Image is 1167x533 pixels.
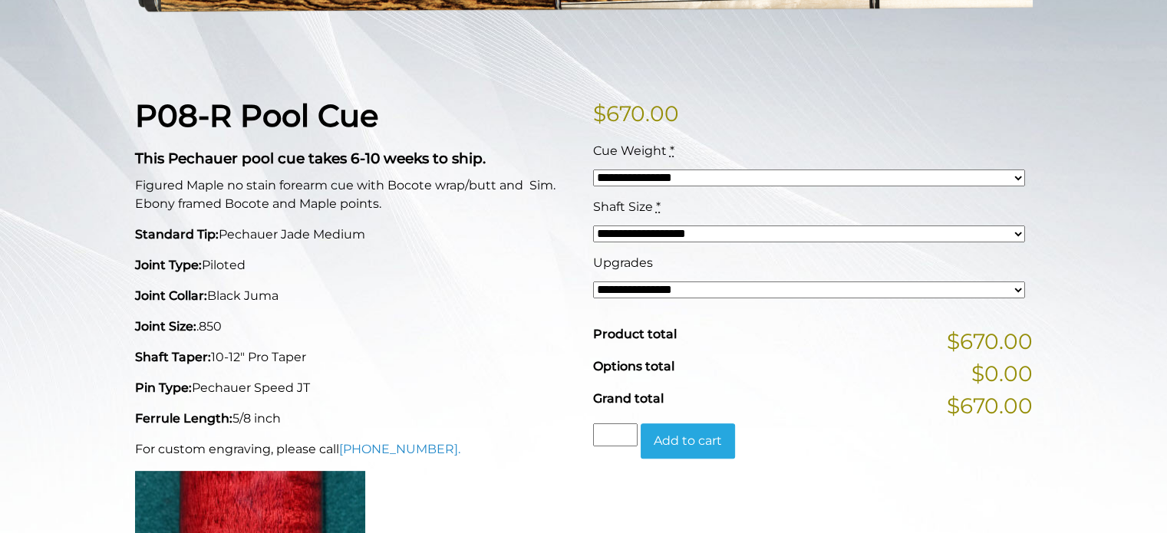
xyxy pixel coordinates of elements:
p: Black Juma [135,287,575,305]
strong: This Pechauer pool cue takes 6-10 weeks to ship. [135,150,486,167]
input: Product quantity [593,423,638,446]
span: Product total [593,327,677,341]
strong: Pin Type: [135,380,192,395]
span: Shaft Size [593,199,653,214]
p: Piloted [135,256,575,275]
abbr: required [656,199,661,214]
strong: Joint Collar: [135,288,207,303]
strong: Joint Size: [135,319,196,334]
p: 10-12" Pro Taper [135,348,575,367]
strong: Ferrule Length: [135,411,232,426]
p: 5/8 inch [135,410,575,428]
bdi: 670.00 [593,100,679,127]
span: Grand total [593,391,664,406]
button: Add to cart [641,423,735,459]
strong: Joint Type: [135,258,202,272]
p: Figured Maple no stain forearm cue with Bocote wrap/butt and Sim. Ebony framed Bocote and Maple p... [135,176,575,213]
span: Upgrades [593,255,653,270]
span: Options total [593,359,674,373]
span: Cue Weight [593,143,667,158]
p: .850 [135,317,575,336]
p: Pechauer Jade Medium [135,225,575,244]
span: $670.00 [947,325,1033,357]
span: $670.00 [947,390,1033,422]
span: $0.00 [971,357,1033,390]
span: $ [593,100,606,127]
abbr: required [670,143,674,158]
strong: Standard Tip: [135,227,219,242]
p: For custom engraving, please call [135,440,575,459]
strong: Shaft Taper: [135,350,211,364]
strong: P08-R Pool Cue [135,97,378,134]
p: Pechauer Speed JT [135,379,575,397]
a: [PHONE_NUMBER]. [339,442,460,456]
